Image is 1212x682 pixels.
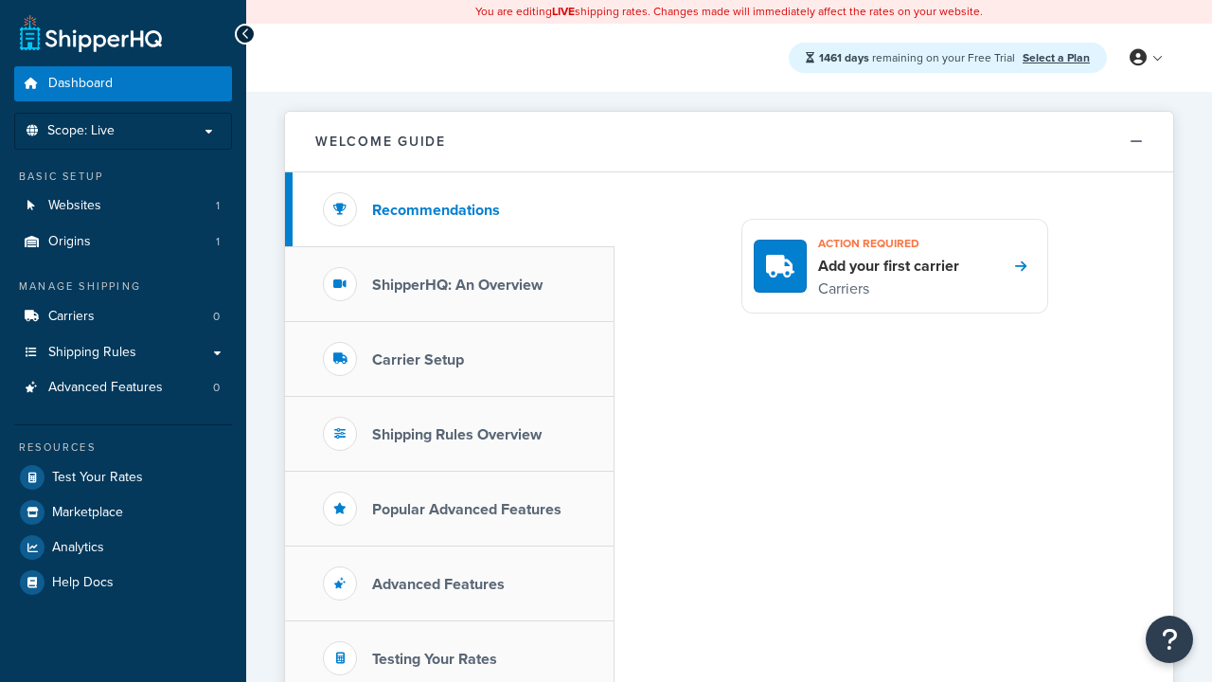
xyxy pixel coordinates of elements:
[285,112,1173,172] button: Welcome Guide
[52,540,104,556] span: Analytics
[818,277,959,301] p: Carriers
[552,3,575,20] b: LIVE
[14,440,232,456] div: Resources
[14,299,232,334] li: Carriers
[14,530,232,565] a: Analytics
[48,380,163,396] span: Advanced Features
[48,198,101,214] span: Websites
[14,188,232,224] a: Websites1
[372,501,561,518] h3: Popular Advanced Features
[818,231,959,256] h3: Action required
[1023,49,1090,66] a: Select a Plan
[14,370,232,405] a: Advanced Features0
[14,565,232,600] a: Help Docs
[372,426,542,443] h3: Shipping Rules Overview
[52,575,114,591] span: Help Docs
[213,309,220,325] span: 0
[819,49,869,66] strong: 1461 days
[372,351,464,368] h3: Carrier Setup
[14,460,232,494] a: Test Your Rates
[14,335,232,370] a: Shipping Rules
[14,188,232,224] li: Websites
[818,256,959,277] h4: Add your first carrier
[14,278,232,295] div: Manage Shipping
[48,309,95,325] span: Carriers
[52,470,143,486] span: Test Your Rates
[216,234,220,250] span: 1
[372,651,497,668] h3: Testing Your Rates
[14,224,232,260] li: Origins
[48,234,91,250] span: Origins
[213,380,220,396] span: 0
[372,576,505,593] h3: Advanced Features
[372,277,543,294] h3: ShipperHQ: An Overview
[14,495,232,529] a: Marketplace
[372,202,500,219] h3: Recommendations
[48,76,113,92] span: Dashboard
[14,224,232,260] a: Origins1
[315,135,446,149] h2: Welcome Guide
[14,370,232,405] li: Advanced Features
[52,505,123,521] span: Marketplace
[48,345,136,361] span: Shipping Rules
[14,299,232,334] a: Carriers0
[819,49,1018,66] span: remaining on your Free Trial
[216,198,220,214] span: 1
[1146,616,1193,663] button: Open Resource Center
[14,169,232,185] div: Basic Setup
[47,123,115,139] span: Scope: Live
[14,66,232,101] a: Dashboard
